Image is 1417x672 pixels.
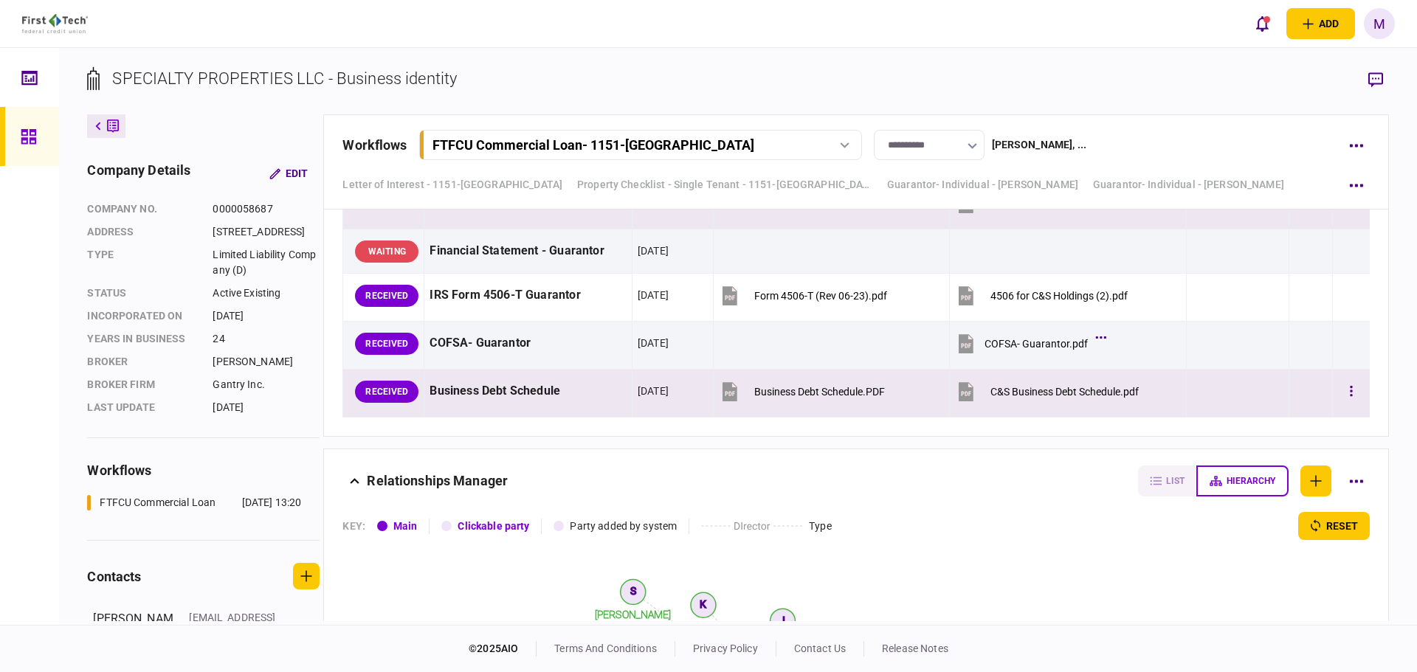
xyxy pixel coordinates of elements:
div: [DATE] [638,336,669,350]
div: KEY : [342,519,365,534]
div: [PERSON_NAME] [213,354,320,370]
button: open notifications list [1247,8,1278,39]
div: broker firm [87,377,198,392]
button: Business Debt Schedule.PDF [719,375,885,408]
button: reset [1298,512,1370,540]
div: [DATE] [213,400,320,415]
div: [DATE] [213,308,320,324]
tspan: [PERSON_NAME] [595,609,672,620]
div: RECEIVED [355,285,418,307]
div: [DATE] [638,384,669,398]
div: Type [809,519,832,534]
div: FTFCU Commercial Loan [100,495,216,510]
a: Guarantor- Individual - [PERSON_NAME] [1093,177,1284,193]
div: 0000058687 [213,201,320,217]
a: Property Checklist - Single Tenant - 1151-[GEOGRAPHIC_DATA], [GEOGRAPHIC_DATA], [GEOGRAPHIC_DATA] [577,177,872,193]
div: address [87,224,198,240]
div: Form 4506-T (Rev 06-23).pdf [754,290,887,302]
a: Letter of Interest - 1151-[GEOGRAPHIC_DATA] [342,177,562,193]
a: privacy policy [693,642,758,654]
div: Broker [87,354,198,370]
div: C&S Business Debt Schedule.pdf [990,386,1139,398]
text: S [630,585,636,597]
div: contacts [87,567,141,586]
a: contact us [794,642,846,654]
a: FTFCU Commercial Loan[DATE] 13:20 [87,495,301,510]
text: K [700,598,707,610]
div: Business Debt Schedule.PDF [754,386,885,398]
div: workflows [87,460,320,480]
button: hierarchy [1196,465,1289,496]
div: Limited Liability Company (D) [213,247,320,278]
button: M [1364,8,1395,39]
div: Gantry Inc. [213,377,320,392]
div: IRS Form 4506-T Guarantor [430,279,627,312]
button: 4506 for C&S Holdings (2).pdf [955,279,1128,312]
div: [DATE] 13:20 [242,495,302,510]
div: Financial Statement - Guarantor [430,235,627,268]
div: [STREET_ADDRESS] [213,224,320,240]
button: C&S Business Debt Schedule.pdf [955,375,1139,408]
div: [EMAIL_ADDRESS][DOMAIN_NAME] [189,610,285,641]
div: COFSA- Guarantor [430,327,627,360]
div: company details [87,160,190,187]
div: [DATE] [638,288,669,302]
div: FTFCU Commercial Loan - 1151-[GEOGRAPHIC_DATA] [432,137,754,153]
div: SPECIALTY PROPERTIES LLC - Business identity [112,66,457,91]
div: Clickable party [458,519,529,534]
div: [DATE] [638,243,669,258]
div: company no. [87,201,198,217]
div: 4506 for C&S Holdings (2).pdf [990,290,1128,302]
div: Business Debt Schedule [430,375,627,408]
div: Active Existing [213,285,320,301]
a: Guarantor- Individual - [PERSON_NAME] [887,177,1078,193]
div: Main [393,519,418,534]
text: J [780,614,786,626]
div: WAITING [355,240,418,263]
div: [PERSON_NAME] , ... [992,137,1086,153]
span: hierarchy [1227,476,1275,486]
button: Form 4506-T (Rev 06-23).pdf [719,279,887,312]
span: list [1166,476,1185,486]
div: RECEIVED [355,333,418,355]
div: incorporated on [87,308,198,324]
button: Edit [258,160,320,187]
button: FTFCU Commercial Loan- 1151-[GEOGRAPHIC_DATA] [419,130,862,160]
div: 24 [213,331,320,347]
a: release notes [882,642,948,654]
div: years in business [87,331,198,347]
div: last update [87,400,198,415]
div: RECEIVED [355,381,418,403]
img: client company logo [22,14,88,33]
div: Party added by system [570,519,677,534]
div: workflows [342,135,407,155]
button: open adding identity options [1286,8,1355,39]
button: COFSA- Guarantor.pdf [955,327,1103,360]
div: Type [87,247,198,278]
a: terms and conditions [554,642,657,654]
div: status [87,285,198,301]
button: list [1138,465,1196,496]
div: Relationships Manager [367,465,508,496]
div: COFSA- Guarantor.pdf [985,338,1088,350]
div: [PERSON_NAME] [93,610,174,672]
div: © 2025 AIO [469,641,537,657]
